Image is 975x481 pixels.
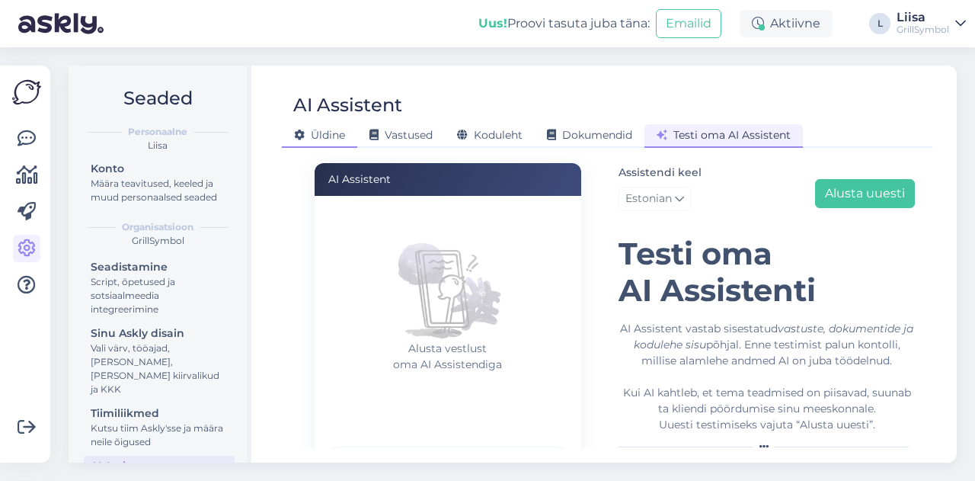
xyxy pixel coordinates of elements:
[457,128,523,142] span: Koduleht
[84,403,235,451] a: TiimiliikmedKutsu tiim Askly'sse ja määra neile õigused
[91,422,228,449] div: Kutsu tiim Askly'sse ja määra neile õigused
[294,128,345,142] span: Üldine
[478,16,507,30] b: Uus!
[122,220,193,234] b: Organisatsioon
[91,406,228,422] div: Tiimiliikmed
[91,161,228,177] div: Konto
[293,91,402,120] div: AI Assistent
[91,275,228,316] div: Script, õpetused ja sotsiaalmeedia integreerimine
[315,163,581,196] div: AI Assistent
[12,78,41,107] img: Askly Logo
[84,323,235,399] a: Sinu Askly disainVali värv, tööajad, [PERSON_NAME], [PERSON_NAME] kiirvalikud ja KKK
[91,259,228,275] div: Seadistamine
[91,458,228,474] div: AI Assistent
[81,139,235,152] div: Liisa
[625,191,672,207] span: Estonian
[897,11,966,36] a: LiisaGrillSymbol
[91,342,228,396] div: Vali värv, tööajad, [PERSON_NAME], [PERSON_NAME] kiirvalikud ja KKK
[387,219,509,341] img: No chats
[619,236,915,309] h1: Testi oma AI Assistenti
[619,187,691,211] a: Estonian
[91,325,228,342] div: Sinu Askly disain
[369,128,433,142] span: Vastused
[657,128,791,142] span: Testi oma AI Assistent
[478,14,650,33] div: Proovi tasuta juba täna:
[324,341,572,373] p: Alusta vestlust oma AI Assistendiga
[619,321,915,433] div: AI Assistent vastab sisestatud põhjal. Enne testimist palun kontolli, millise alamlehe andmed AI ...
[897,24,949,36] div: GrillSymbol
[128,125,187,139] b: Personaalne
[815,179,915,208] button: Alusta uuesti
[84,257,235,319] a: SeadistamineScript, õpetused ja sotsiaalmeedia integreerimine
[547,128,632,142] span: Dokumendid
[619,165,702,181] label: Assistendi keel
[324,447,572,477] input: Kirjuta oma küsimus siia
[91,177,228,204] div: Määra teavitused, keeled ja muud personaalsed seaded
[81,84,235,113] h2: Seaded
[84,159,235,207] a: KontoMäära teavitused, keeled ja muud personaalsed seaded
[740,10,833,37] div: Aktiivne
[656,9,721,38] button: Emailid
[897,11,949,24] div: Liisa
[81,234,235,248] div: GrillSymbol
[869,13,890,34] div: L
